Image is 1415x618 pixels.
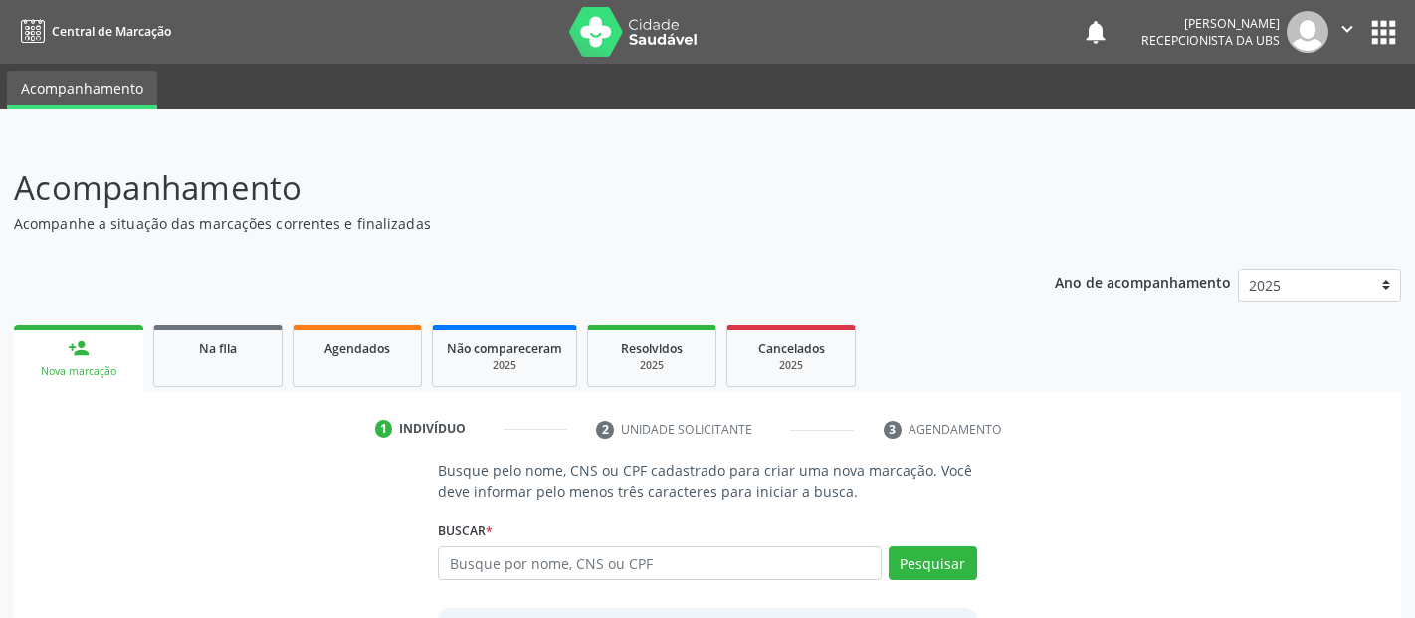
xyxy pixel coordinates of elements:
div: [PERSON_NAME] [1141,15,1280,32]
div: 2025 [447,358,562,373]
a: Central de Marcação [14,15,171,48]
div: Indivíduo [399,420,466,438]
span: Cancelados [758,340,825,357]
p: Acompanhe a situação das marcações correntes e finalizadas [14,213,985,234]
button:  [1328,11,1366,53]
div: 1 [375,420,393,438]
span: Agendados [324,340,390,357]
i:  [1336,18,1358,40]
span: Central de Marcação [52,23,171,40]
button: notifications [1082,18,1110,46]
input: Busque por nome, CNS ou CPF [438,546,881,580]
button: apps [1366,15,1401,50]
button: Pesquisar [889,546,977,580]
div: Nova marcação [28,364,129,379]
span: Resolvidos [621,340,683,357]
p: Ano de acompanhamento [1055,269,1231,294]
div: person_add [68,337,90,359]
span: Não compareceram [447,340,562,357]
div: 2025 [602,358,702,373]
div: 2025 [741,358,841,373]
p: Acompanhamento [14,163,985,213]
p: Busque pelo nome, CNS ou CPF cadastrado para criar uma nova marcação. Você deve informar pelo men... [438,460,976,502]
label: Buscar [438,515,493,546]
span: Recepcionista da UBS [1141,32,1280,49]
a: Acompanhamento [7,71,157,109]
span: Na fila [199,340,237,357]
img: img [1287,11,1328,53]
